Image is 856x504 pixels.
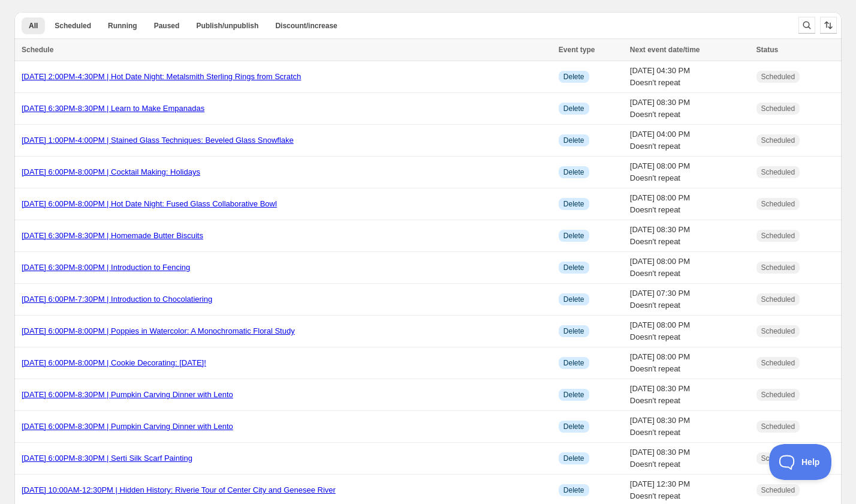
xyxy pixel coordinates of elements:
[761,167,795,177] span: Scheduled
[22,454,192,463] a: [DATE] 6:00PM-8:30PM | Serti Silk Scarf Painting
[22,422,233,431] a: [DATE] 6:00PM-8:30PM | Pumpkin Carving Dinner with Lento
[563,263,584,272] span: Delete
[761,72,795,82] span: Scheduled
[22,295,212,304] a: [DATE] 6:00PM-7:30PM | Introduction to Chocolatiering
[761,326,795,336] span: Scheduled
[626,284,753,316] td: [DATE] 07:30 PM Doesn't repeat
[559,46,595,54] span: Event type
[22,104,204,113] a: [DATE] 6:30PM-8:30PM | Learn to Make Empanadas
[626,379,753,411] td: [DATE] 08:30 PM Doesn't repeat
[626,157,753,188] td: [DATE] 08:00 PM Doesn't repeat
[55,21,91,31] span: Scheduled
[626,347,753,379] td: [DATE] 08:00 PM Doesn't repeat
[154,21,180,31] span: Paused
[626,61,753,93] td: [DATE] 04:30 PM Doesn't repeat
[22,199,277,208] a: [DATE] 6:00PM-8:00PM | Hot Date Night: Fused Glass Collaborative Bowl
[22,167,200,176] a: [DATE] 6:00PM-8:00PM | Cocktail Making: Holidays
[22,46,53,54] span: Schedule
[626,188,753,220] td: [DATE] 08:00 PM Doesn't repeat
[630,46,700,54] span: Next event date/time
[761,454,795,463] span: Scheduled
[798,17,815,34] button: Search and filter results
[563,485,584,495] span: Delete
[563,72,584,82] span: Delete
[563,136,584,145] span: Delete
[22,263,190,272] a: [DATE] 6:30PM-8:00PM | Introduction to Fencing
[769,444,832,480] iframe: Toggle Customer Support
[196,21,258,31] span: Publish/unpublish
[820,17,837,34] button: Sort the results
[761,295,795,304] span: Scheduled
[761,263,795,272] span: Scheduled
[563,104,584,113] span: Delete
[626,316,753,347] td: [DATE] 08:00 PM Doesn't repeat
[563,167,584,177] span: Delete
[563,231,584,241] span: Delete
[563,326,584,336] span: Delete
[563,422,584,431] span: Delete
[761,199,795,209] span: Scheduled
[22,326,295,335] a: [DATE] 6:00PM-8:00PM | Poppies in Watercolor: A Monochromatic Floral Study
[761,422,795,431] span: Scheduled
[626,220,753,252] td: [DATE] 08:30 PM Doesn't repeat
[22,136,294,145] a: [DATE] 1:00PM-4:00PM | Stained Glass Techniques: Beveled Glass Snowflake
[22,231,203,240] a: [DATE] 6:30PM-8:30PM | Homemade Butter Biscuits
[563,454,584,463] span: Delete
[761,485,795,495] span: Scheduled
[756,46,779,54] span: Status
[626,93,753,125] td: [DATE] 08:30 PM Doesn't repeat
[563,390,584,400] span: Delete
[22,358,206,367] a: [DATE] 6:00PM-8:00PM | Cookie Decorating: [DATE]!
[22,72,301,81] a: [DATE] 2:00PM-4:30PM | Hot Date Night: Metalsmith Sterling Rings from Scratch
[29,21,38,31] span: All
[275,21,337,31] span: Discount/increase
[626,411,753,443] td: [DATE] 08:30 PM Doesn't repeat
[626,125,753,157] td: [DATE] 04:00 PM Doesn't repeat
[626,443,753,475] td: [DATE] 08:30 PM Doesn't repeat
[761,136,795,145] span: Scheduled
[563,199,584,209] span: Delete
[563,295,584,304] span: Delete
[761,390,795,400] span: Scheduled
[761,231,795,241] span: Scheduled
[22,485,336,494] a: [DATE] 10:00AM-12:30PM | Hidden History: Riverie Tour of Center City and Genesee River
[761,358,795,368] span: Scheduled
[626,252,753,284] td: [DATE] 08:00 PM Doesn't repeat
[563,358,584,368] span: Delete
[761,104,795,113] span: Scheduled
[22,390,233,399] a: [DATE] 6:00PM-8:30PM | Pumpkin Carving Dinner with Lento
[108,21,137,31] span: Running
